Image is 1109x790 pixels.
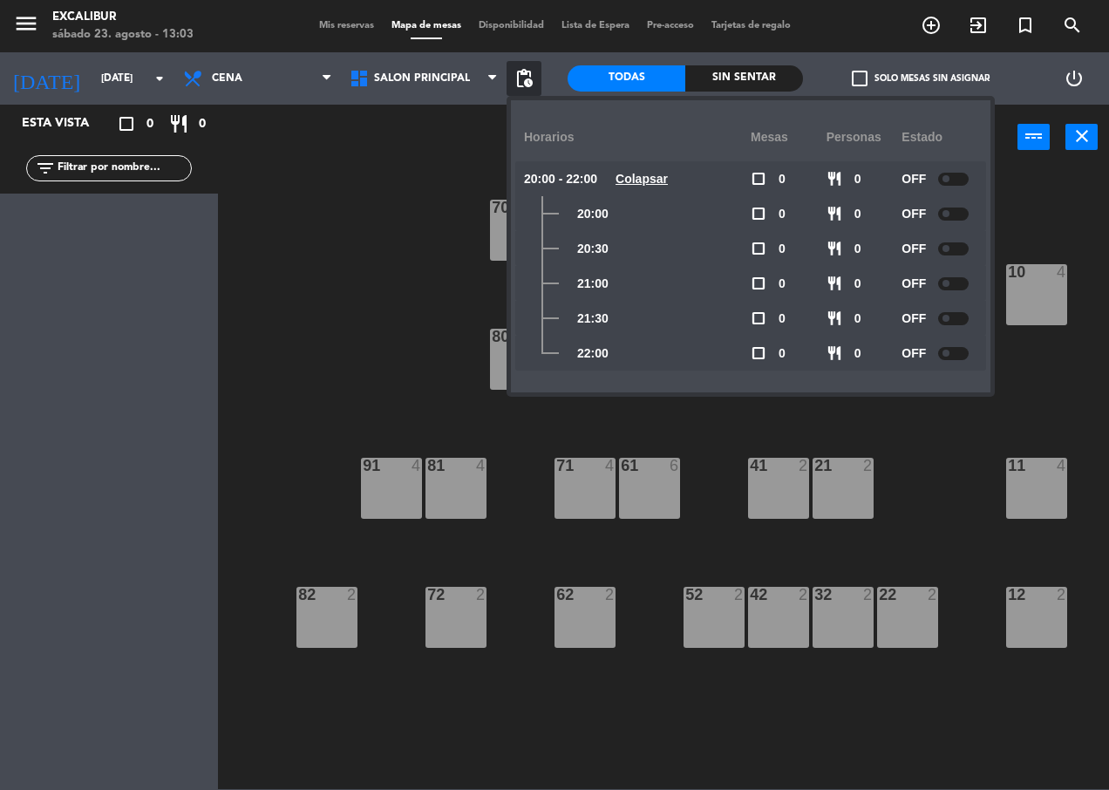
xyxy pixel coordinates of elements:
span: 21:30 [577,309,609,329]
span: OFF [901,344,926,364]
div: personas [827,113,902,161]
span: 0 [199,114,206,134]
span: Mis reservas [310,21,383,31]
span: OFF [901,274,926,294]
span: restaurant [827,206,842,221]
u: Colapsar [616,172,668,186]
span: 0 [146,114,153,134]
span: 0 [779,169,786,189]
i: crop_square [116,113,137,134]
span: Cena [212,72,242,85]
span: 0 [854,204,861,224]
i: search [1062,15,1083,36]
div: 2 [928,587,938,603]
div: 2 [863,587,874,603]
span: 0 [779,204,786,224]
span: Mapa de mesas [383,21,470,31]
span: OFF [901,239,926,259]
span: 0 [854,239,861,259]
span: restaurant [827,171,842,187]
span: 0 [854,169,861,189]
button: close [1065,124,1098,150]
span: 21:00 [577,274,609,294]
span: pending_actions [514,68,534,89]
span: restaurant [827,276,842,291]
div: 91 [363,458,364,473]
span: Tarjetas de regalo [703,21,799,31]
div: 2 [799,587,809,603]
span: OFF [901,309,926,329]
i: turned_in_not [1015,15,1036,36]
div: Esta vista [9,113,126,134]
div: 81 [427,458,428,473]
i: power_input [1024,126,1044,146]
i: power_settings_new [1064,68,1085,89]
div: 70 [492,200,493,215]
span: check_box_outline_blank [852,71,867,86]
div: 21 [814,458,815,473]
div: 2 [734,587,745,603]
span: restaurant [827,241,842,256]
span: OFF [901,169,926,189]
span: Disponibilidad [470,21,553,31]
i: close [1072,126,1092,146]
div: Estado [901,113,977,161]
button: menu [13,10,39,43]
label: Solo mesas sin asignar [852,71,990,86]
span: restaurant [827,345,842,361]
i: add_circle_outline [921,15,942,36]
div: Todas [568,65,685,92]
div: 2 [863,458,874,473]
div: 61 [621,458,622,473]
input: Filtrar por nombre... [56,159,191,178]
span: Lista de Espera [553,21,638,31]
div: 2 [799,458,809,473]
div: Excalibur [52,9,194,26]
div: 32 [814,587,815,603]
span: 0 [854,344,861,364]
div: 62 [556,587,557,603]
div: 80 [492,329,493,344]
span: 20:00 [577,204,609,224]
span: 0 [779,239,786,259]
div: 42 [750,587,751,603]
span: 0 [779,344,786,364]
div: Horarios [524,113,751,161]
span: 20:30 [577,239,609,259]
div: 71 [556,458,557,473]
span: 0 [854,274,861,294]
div: 6 [670,458,680,473]
div: 22 [879,587,880,603]
div: 11 [1008,458,1009,473]
div: 4 [605,458,616,473]
i: arrow_drop_down [149,68,170,89]
div: 10 [1008,264,1009,280]
div: 2 [605,587,616,603]
span: check_box_outline_blank [751,345,766,361]
button: power_input [1017,124,1050,150]
i: menu [13,10,39,37]
div: 52 [685,587,686,603]
span: 0 [854,309,861,329]
div: 2 [476,587,486,603]
span: check_box_outline_blank [751,276,766,291]
div: Mesas [751,113,827,161]
span: OFF [901,204,926,224]
i: restaurant [168,113,189,134]
div: 4 [1057,264,1067,280]
span: check_box_outline_blank [751,241,766,256]
i: exit_to_app [968,15,989,36]
span: restaurant [827,310,842,326]
span: check_box_outline_blank [751,310,766,326]
div: 72 [427,587,428,603]
span: check_box_outline_blank [751,171,766,187]
div: 41 [750,458,751,473]
div: Sin sentar [685,65,803,92]
div: 12 [1008,587,1009,603]
div: 4 [412,458,422,473]
span: check_box_outline_blank [751,206,766,221]
div: 82 [298,587,299,603]
span: 0 [779,309,786,329]
div: 4 [1057,458,1067,473]
span: 20:00 - 22:00 [524,169,597,189]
